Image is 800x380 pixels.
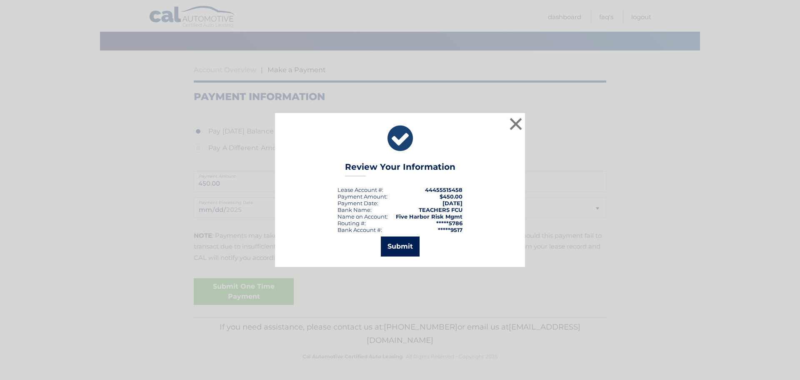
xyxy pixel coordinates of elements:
button: × [507,116,524,132]
div: Bank Account #: [337,226,382,233]
strong: Five Harbor Risk Mgmt [396,213,462,220]
div: Bank Name: [337,206,372,213]
span: $450.00 [440,193,462,200]
span: [DATE] [442,200,462,206]
h3: Review Your Information [345,162,455,176]
div: Lease Account #: [337,186,383,193]
div: : [337,200,378,206]
div: Routing #: [337,220,366,226]
div: Payment Amount: [337,193,387,200]
span: Payment Date [337,200,377,206]
strong: 44455515458 [425,186,462,193]
strong: TEACHERS FCU [419,206,462,213]
div: Name on Account: [337,213,388,220]
button: Submit [381,237,420,257]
